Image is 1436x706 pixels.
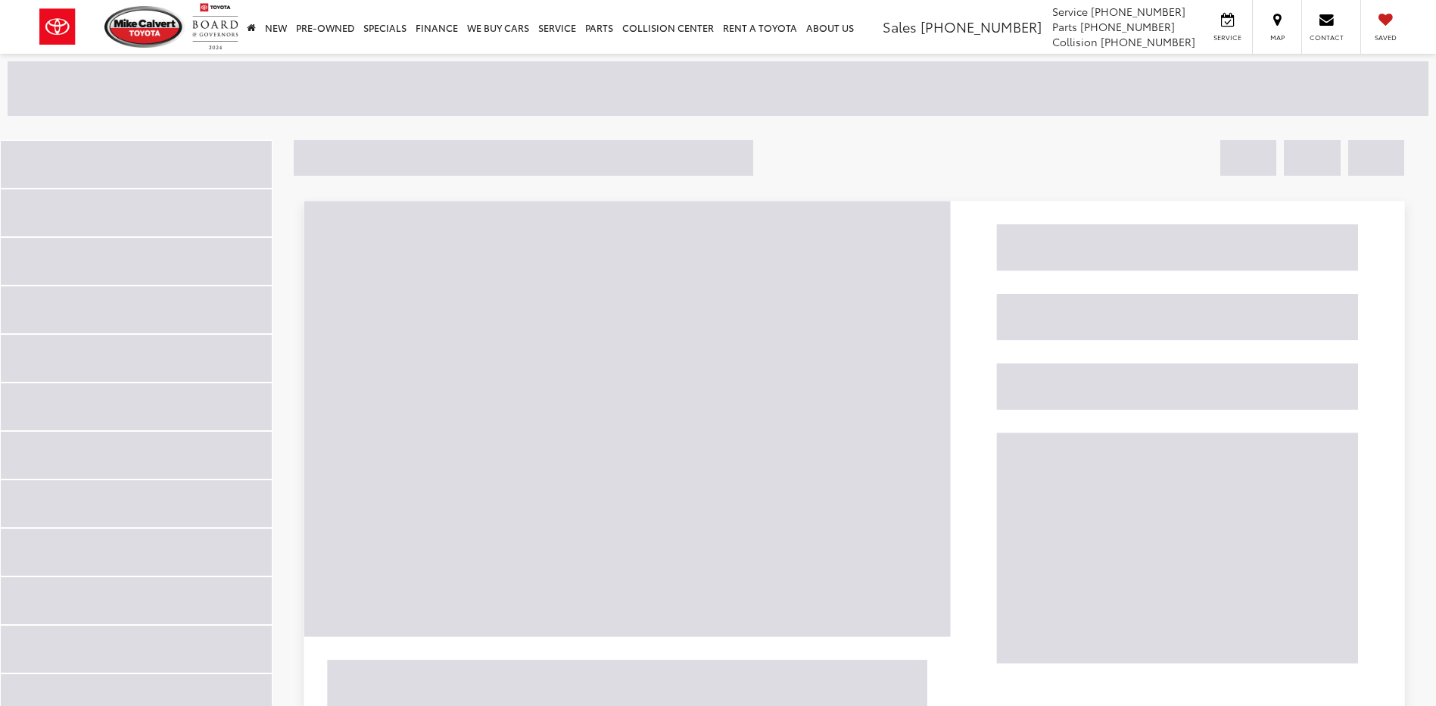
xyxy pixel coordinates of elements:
span: Collision [1052,34,1098,49]
span: Service [1052,4,1088,19]
span: Parts [1052,19,1077,34]
span: Map [1260,33,1294,42]
span: Sales [883,17,917,36]
img: Mike Calvert Toyota [104,6,185,48]
span: [PHONE_NUMBER] [1080,19,1175,34]
span: Service [1210,33,1244,42]
span: [PHONE_NUMBER] [1091,4,1185,19]
span: Saved [1369,33,1402,42]
span: [PHONE_NUMBER] [1101,34,1195,49]
span: [PHONE_NUMBER] [920,17,1042,36]
span: Contact [1310,33,1344,42]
